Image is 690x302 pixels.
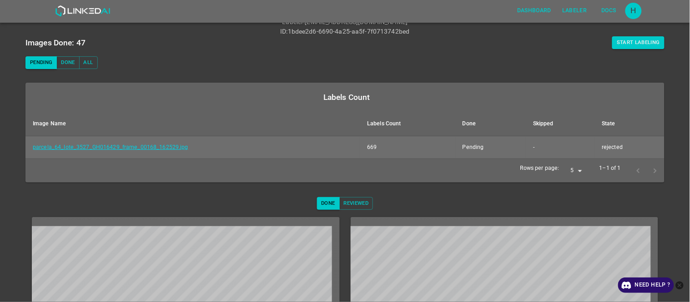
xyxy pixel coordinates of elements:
[25,56,57,69] button: Pending
[25,36,86,49] h6: Images Done: 47
[288,27,410,36] p: 1bdee2d6-6690-4a25-aa5f-7f0713742bed
[33,144,188,150] a: parcela_64_lote_3527_GH016429_frame_00168_162529.jpg
[612,36,665,49] button: Start Labeling
[594,112,665,136] th: State
[514,3,555,18] button: Dashboard
[455,112,526,136] th: Done
[520,164,559,173] p: Rows per page:
[594,136,665,159] td: rejected
[526,112,594,136] th: Skipped
[55,5,110,16] img: LinkedAI
[512,1,557,20] a: Dashboard
[625,3,642,19] div: H
[33,91,661,104] div: Labels Count
[563,165,585,177] div: 5
[559,3,590,18] button: Labeler
[360,112,455,136] th: Labels Count
[618,277,674,293] a: Need Help ?
[674,277,685,293] button: close-help
[557,1,592,20] a: Labeler
[594,3,624,18] button: Docs
[25,112,360,136] th: Image Name
[455,136,526,159] td: Pending
[360,136,455,159] td: 669
[599,164,621,173] p: 1–1 of 1
[593,1,625,20] a: Docs
[625,3,642,19] button: Open settings
[56,56,79,69] button: Done
[79,56,98,69] button: All
[317,197,340,210] button: Done
[526,136,594,159] td: -
[280,27,287,36] p: ID :
[339,197,373,210] button: Reviewed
